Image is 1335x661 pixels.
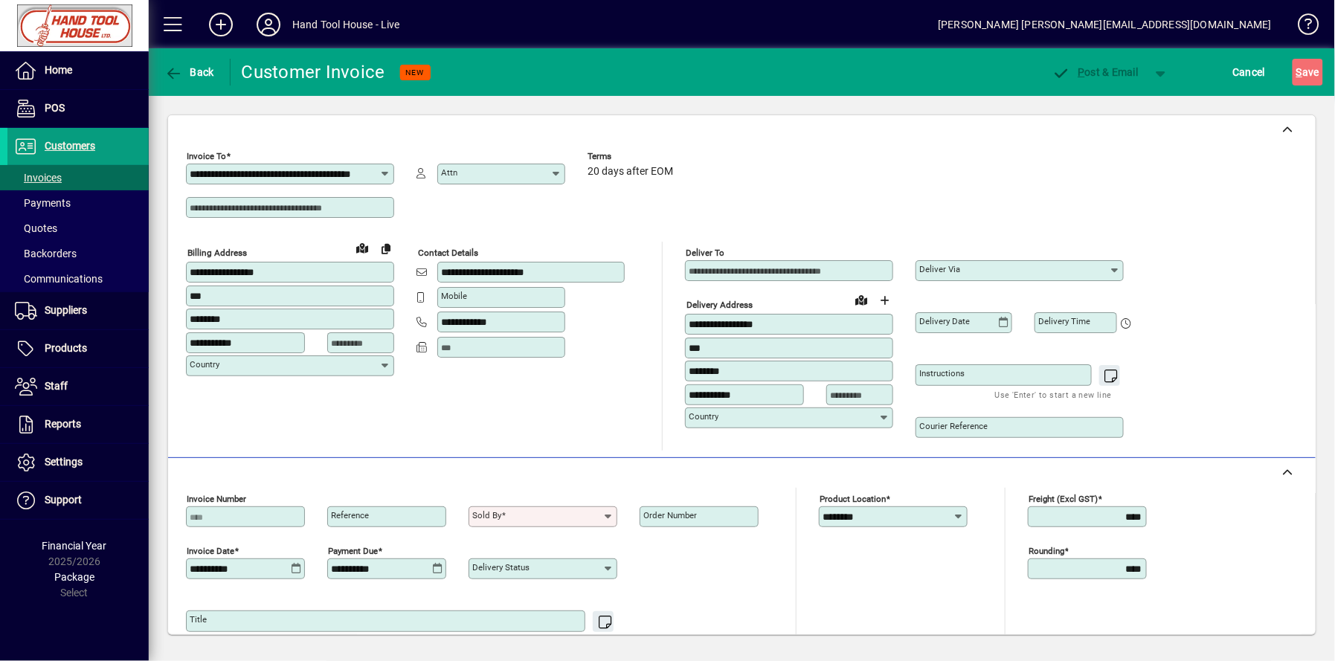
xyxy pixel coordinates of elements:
[588,166,673,178] span: 20 days after EOM
[1229,59,1270,86] button: Cancel
[1052,66,1139,78] span: ost & Email
[7,266,149,291] a: Communications
[7,482,149,519] a: Support
[331,510,369,520] mat-label: Reference
[45,494,82,506] span: Support
[7,241,149,266] a: Backorders
[245,11,292,38] button: Profile
[374,236,398,260] button: Copy to Delivery address
[472,510,501,520] mat-label: Sold by
[45,418,81,430] span: Reports
[187,494,246,504] mat-label: Invoice number
[820,494,886,504] mat-label: Product location
[406,68,425,77] span: NEW
[441,291,467,301] mat-label: Mobile
[7,52,149,89] a: Home
[919,421,988,431] mat-label: Courier Reference
[1296,60,1319,84] span: ave
[15,222,57,234] span: Quotes
[938,13,1272,36] div: [PERSON_NAME] [PERSON_NAME][EMAIL_ADDRESS][DOMAIN_NAME]
[187,546,234,556] mat-label: Invoice date
[45,64,72,76] span: Home
[1293,59,1323,86] button: Save
[919,316,970,326] mat-label: Delivery date
[292,13,400,36] div: Hand Tool House - Live
[328,546,378,556] mat-label: Payment due
[873,288,897,312] button: Choose address
[1029,546,1064,556] mat-label: Rounding
[149,59,231,86] app-page-header-button: Back
[1045,59,1146,86] button: Post & Email
[7,216,149,241] a: Quotes
[15,197,71,209] span: Payments
[15,248,77,259] span: Backorders
[643,510,697,520] mat-label: Order number
[7,90,149,127] a: POS
[1029,494,1098,504] mat-label: Freight (excl GST)
[42,540,107,552] span: Financial Year
[849,288,873,312] a: View on map
[689,411,718,422] mat-label: Country
[7,190,149,216] a: Payments
[190,359,219,370] mat-label: Country
[45,342,87,354] span: Products
[7,292,149,329] a: Suppliers
[350,236,374,259] a: View on map
[45,102,65,114] span: POS
[15,172,62,184] span: Invoices
[472,562,530,573] mat-label: Delivery status
[15,273,103,285] span: Communications
[54,571,94,583] span: Package
[187,151,226,161] mat-label: Invoice To
[161,59,218,86] button: Back
[588,152,677,161] span: Terms
[489,632,605,649] mat-hint: Use 'Enter' to start a new line
[7,165,149,190] a: Invoices
[7,444,149,481] a: Settings
[919,264,960,274] mat-label: Deliver via
[995,386,1112,403] mat-hint: Use 'Enter' to start a new line
[1296,66,1302,78] span: S
[1287,3,1316,51] a: Knowledge Base
[45,456,83,468] span: Settings
[242,60,385,84] div: Customer Invoice
[190,614,207,625] mat-label: Title
[1233,60,1266,84] span: Cancel
[45,140,95,152] span: Customers
[45,304,87,316] span: Suppliers
[7,330,149,367] a: Products
[197,11,245,38] button: Add
[1038,316,1090,326] mat-label: Delivery time
[919,368,965,378] mat-label: Instructions
[7,368,149,405] a: Staff
[7,406,149,443] a: Reports
[1078,66,1085,78] span: P
[45,380,68,392] span: Staff
[164,66,214,78] span: Back
[441,167,457,178] mat-label: Attn
[686,248,724,258] mat-label: Deliver To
